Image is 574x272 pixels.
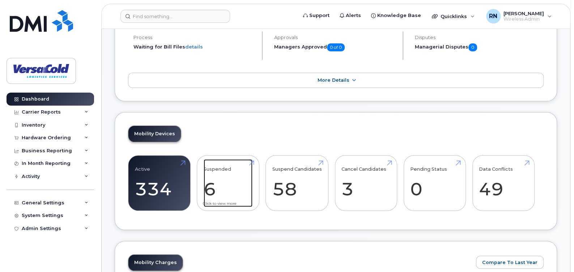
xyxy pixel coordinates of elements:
h5: Managers Approved [274,43,396,51]
span: 0 of 0 [327,43,345,51]
a: Data Conflicts 49 [479,159,528,207]
h4: Disputes [415,35,544,40]
span: Wireless Admin [503,16,544,22]
span: Support [309,12,329,19]
div: Quicklinks [427,9,480,24]
h4: Approvals [274,35,396,40]
a: Support [298,8,335,23]
div: Rob Nichols [481,9,557,24]
span: More Details [318,77,349,83]
span: [PERSON_NAME] [503,10,544,16]
a: Alerts [335,8,366,23]
h5: Managerial Disputes [415,43,544,51]
a: Mobility Devices [128,126,181,142]
a: Active 334 [135,159,184,207]
span: Knowledge Base [377,12,421,19]
span: RN [489,12,497,21]
a: Mobility Charges [128,255,183,271]
span: Compare To Last Year [482,259,537,266]
button: Compare To Last Year [476,256,544,269]
span: 0 [468,43,477,51]
input: Find something... [120,10,230,23]
span: Alerts [346,12,361,19]
a: Pending Status 0 [410,159,459,207]
h4: Process [133,35,256,40]
span: Quicklinks [441,13,467,19]
a: Cancel Candidates 3 [341,159,390,207]
a: details [185,44,203,50]
li: Waiting for Bill Files [133,43,256,50]
a: Knowledge Base [366,8,426,23]
a: Suspended 6 [204,159,252,207]
a: Suspend Candidates 58 [272,159,322,207]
